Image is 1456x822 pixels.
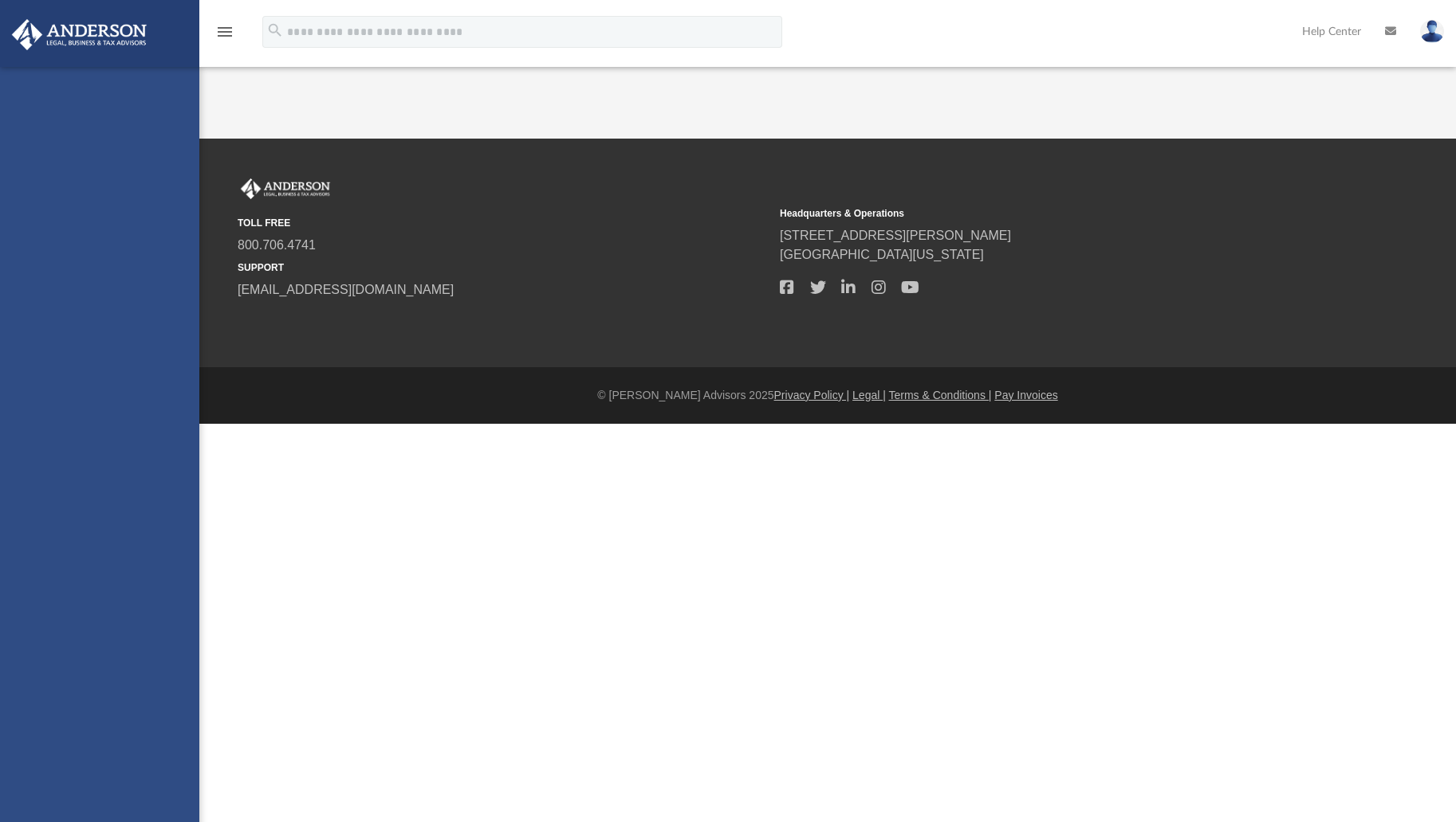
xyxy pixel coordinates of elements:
i: menu [215,22,234,41]
a: menu [215,30,234,41]
a: Privacy Policy | [774,389,850,401]
a: Legal | [852,389,886,401]
a: Pay Invoices [994,389,1057,401]
img: Anderson Advisors Platinum Portal [7,19,152,50]
img: User Pic [1420,20,1444,43]
i: search [266,22,284,39]
img: Anderson Advisors Platinum Portal [238,178,333,199]
small: TOLL FREE [238,216,769,230]
a: [GEOGRAPHIC_DATA][US_STATE] [780,248,984,261]
a: 800.706.4741 [238,238,316,252]
small: Headquarters & Operations [780,206,1311,221]
a: Terms & Conditions | [889,389,992,401]
a: [EMAIL_ADDRESS][DOMAIN_NAME] [238,283,454,296]
small: SUPPORT [238,260,769,275]
a: [STREET_ADDRESS][PERSON_NAME] [780,229,1011,242]
div: © [PERSON_NAME] Advisors 2025 [199,387,1456,404]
